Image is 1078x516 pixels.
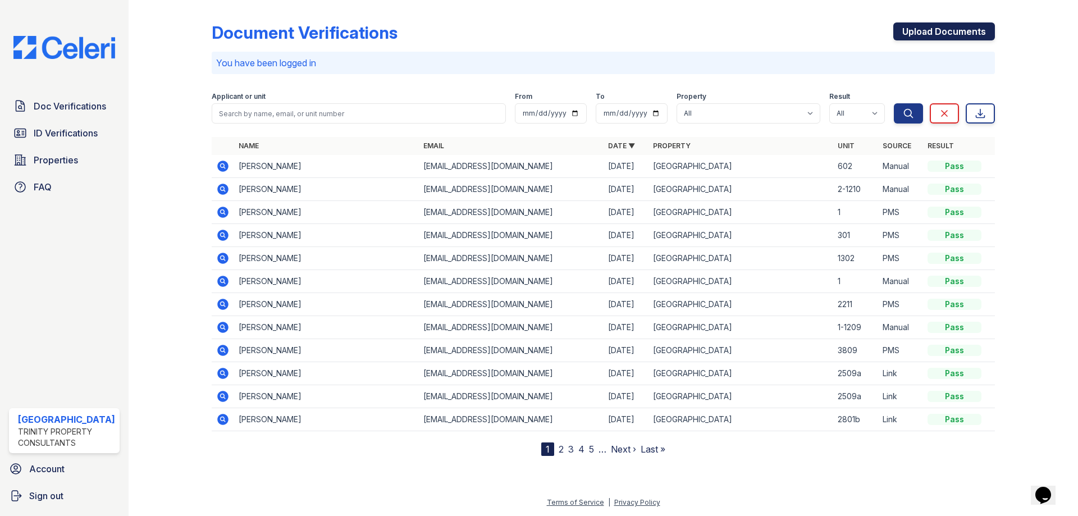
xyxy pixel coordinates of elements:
td: Link [878,385,923,408]
label: Result [829,92,850,101]
td: 1-1209 [833,316,878,339]
td: [GEOGRAPHIC_DATA] [648,293,833,316]
input: Search by name, email, or unit number [212,103,506,124]
a: Property [653,141,691,150]
td: [DATE] [604,385,648,408]
td: [DATE] [604,270,648,293]
label: Property [677,92,706,101]
a: FAQ [9,176,120,198]
td: [EMAIL_ADDRESS][DOMAIN_NAME] [419,362,604,385]
td: [PERSON_NAME] [234,270,419,293]
td: [PERSON_NAME] [234,408,419,431]
div: Pass [928,368,981,379]
td: [EMAIL_ADDRESS][DOMAIN_NAME] [419,178,604,201]
td: [DATE] [604,293,648,316]
a: ID Verifications [9,122,120,144]
td: PMS [878,293,923,316]
td: [EMAIL_ADDRESS][DOMAIN_NAME] [419,408,604,431]
td: [GEOGRAPHIC_DATA] [648,155,833,178]
span: ID Verifications [34,126,98,140]
td: [EMAIL_ADDRESS][DOMAIN_NAME] [419,293,604,316]
div: Pass [928,391,981,402]
td: [DATE] [604,201,648,224]
td: [PERSON_NAME] [234,339,419,362]
td: [EMAIL_ADDRESS][DOMAIN_NAME] [419,339,604,362]
td: [GEOGRAPHIC_DATA] [648,385,833,408]
td: [GEOGRAPHIC_DATA] [648,316,833,339]
span: … [599,442,606,456]
span: Doc Verifications [34,99,106,113]
td: [GEOGRAPHIC_DATA] [648,339,833,362]
td: [PERSON_NAME] [234,201,419,224]
p: You have been logged in [216,56,990,70]
td: [EMAIL_ADDRESS][DOMAIN_NAME] [419,224,604,247]
td: 3809 [833,339,878,362]
div: Pass [928,414,981,425]
td: [EMAIL_ADDRESS][DOMAIN_NAME] [419,316,604,339]
td: 1 [833,270,878,293]
a: Properties [9,149,120,171]
td: 1 [833,201,878,224]
td: [PERSON_NAME] [234,293,419,316]
span: FAQ [34,180,52,194]
td: [GEOGRAPHIC_DATA] [648,178,833,201]
td: 1302 [833,247,878,270]
td: [DATE] [604,178,648,201]
td: [PERSON_NAME] [234,224,419,247]
div: Pass [928,184,981,195]
div: [GEOGRAPHIC_DATA] [18,413,115,426]
td: Link [878,408,923,431]
div: Pass [928,253,981,264]
td: [PERSON_NAME] [234,362,419,385]
td: [DATE] [604,224,648,247]
td: [DATE] [604,247,648,270]
td: [EMAIL_ADDRESS][DOMAIN_NAME] [419,270,604,293]
a: Privacy Policy [614,498,660,506]
a: 2 [559,444,564,455]
td: [PERSON_NAME] [234,247,419,270]
td: [GEOGRAPHIC_DATA] [648,224,833,247]
a: Name [239,141,259,150]
div: Document Verifications [212,22,398,43]
div: Pass [928,230,981,241]
td: Manual [878,270,923,293]
a: Terms of Service [547,498,604,506]
span: Sign out [29,489,63,503]
td: [GEOGRAPHIC_DATA] [648,408,833,431]
a: 4 [578,444,584,455]
a: Source [883,141,911,150]
label: To [596,92,605,101]
td: PMS [878,224,923,247]
a: Unit [838,141,855,150]
td: 2211 [833,293,878,316]
td: [DATE] [604,316,648,339]
td: 602 [833,155,878,178]
td: [EMAIL_ADDRESS][DOMAIN_NAME] [419,247,604,270]
td: 2509a [833,385,878,408]
div: 1 [541,442,554,456]
td: [DATE] [604,155,648,178]
td: PMS [878,339,923,362]
td: [GEOGRAPHIC_DATA] [648,270,833,293]
td: [GEOGRAPHIC_DATA] [648,247,833,270]
td: [DATE] [604,408,648,431]
td: Manual [878,178,923,201]
td: 301 [833,224,878,247]
td: [EMAIL_ADDRESS][DOMAIN_NAME] [419,385,604,408]
div: Pass [928,322,981,333]
td: [DATE] [604,339,648,362]
div: | [608,498,610,506]
td: Link [878,362,923,385]
a: Doc Verifications [9,95,120,117]
div: Pass [928,161,981,172]
td: [PERSON_NAME] [234,385,419,408]
a: Last » [641,444,665,455]
img: CE_Logo_Blue-a8612792a0a2168367f1c8372b55b34899dd931a85d93a1a3d3e32e68fde9ad4.png [4,36,124,59]
td: Manual [878,155,923,178]
a: Email [423,141,444,150]
td: [PERSON_NAME] [234,316,419,339]
td: 2801b [833,408,878,431]
a: Upload Documents [893,22,995,40]
a: Sign out [4,485,124,507]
